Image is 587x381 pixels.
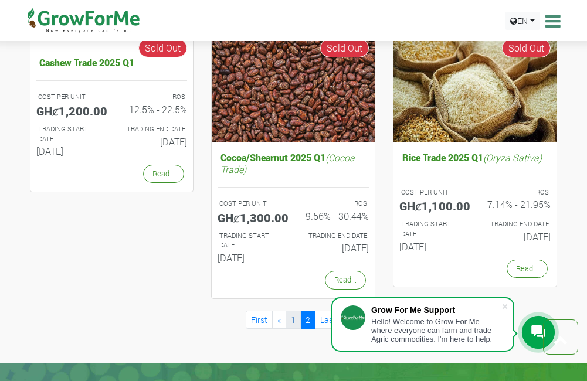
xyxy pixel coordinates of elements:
[246,311,273,329] a: First
[325,271,366,289] a: Read...
[399,199,466,213] h5: GHȼ1,100.00
[218,210,284,224] h5: GHȼ1,300.00
[507,260,548,278] a: Read...
[502,39,551,57] span: Sold Out
[220,151,355,175] i: (Cocoa Trade)
[122,124,185,134] p: Estimated Trading End Date
[219,199,283,209] p: COST PER UNIT
[304,199,367,209] p: ROS
[320,39,369,57] span: Sold Out
[122,92,185,102] p: ROS
[401,188,464,198] p: COST PER UNIT
[484,199,551,210] h6: 7.14% - 21.95%
[399,149,551,257] a: Rice Trade 2025 Q1(Oryza Sativa) COST PER UNIT GHȼ1,100.00 ROS 7.14% - 21.95% TRADING START DATE ...
[315,311,341,329] a: Last
[120,104,187,115] h6: 12.5% - 22.5%
[218,252,284,263] h6: [DATE]
[219,231,283,251] p: Estimated Trading Start Date
[486,188,549,198] p: ROS
[36,54,188,162] a: Cashew Trade 2025 Q1 COST PER UNIT GHȼ1,200.00 ROS 12.5% - 22.5% TRADING START DATE [DATE] TRADIN...
[399,149,551,166] h5: Rice Trade 2025 Q1
[302,242,369,253] h6: [DATE]
[120,136,187,147] h6: [DATE]
[393,33,557,142] img: growforme image
[218,149,369,177] h5: Cocoa/Shearnut 2025 Q1
[36,145,103,157] h6: [DATE]
[371,317,501,343] div: Hello! Welcome to Grow For Me where everyone can farm and trade Agric commodities. I'm here to help.
[36,54,188,71] h5: Cashew Trade 2025 Q1
[38,92,101,102] p: COST PER UNIT
[277,314,281,325] span: «
[300,311,315,329] a: 2
[212,33,375,142] img: growforme image
[304,231,367,241] p: Estimated Trading End Date
[218,149,369,268] a: Cocoa/Shearnut 2025 Q1(Cocoa Trade) COST PER UNIT GHȼ1,300.00 ROS 9.56% - 30.44% TRADING START DA...
[30,311,558,329] nav: Page Navigation
[505,12,540,30] a: EN
[483,151,542,164] i: (Oryza Sativa)
[401,219,464,239] p: Estimated Trading Start Date
[484,231,551,242] h6: [DATE]
[38,124,101,144] p: Estimated Trading Start Date
[286,311,301,329] a: 1
[302,210,369,222] h6: 9.56% - 30.44%
[399,241,466,252] h6: [DATE]
[143,165,184,183] a: Read...
[486,219,549,229] p: Estimated Trading End Date
[371,305,501,315] div: Grow For Me Support
[36,104,103,118] h5: GHȼ1,200.00
[138,39,187,57] span: Sold Out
